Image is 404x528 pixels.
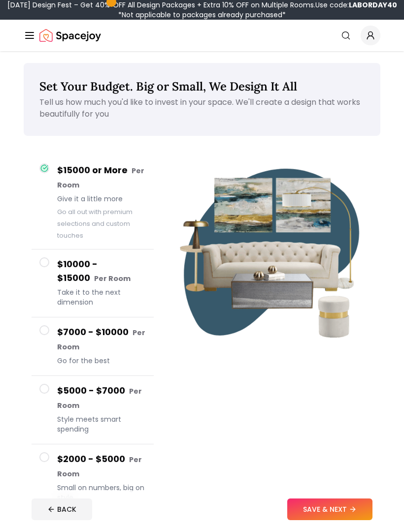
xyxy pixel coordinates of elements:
[39,26,101,45] a: Spacejoy
[57,356,146,366] span: Go for the best
[39,96,365,120] p: Tell us how much you'd like to invest in your space. We'll create a design that works beautifully...
[32,249,154,317] button: $10000 - $15000 Per RoomTake it to the next dimension
[39,26,101,45] img: Spacejoy Logo
[32,444,154,512] button: $2000 - $5000 Per RoomSmall on numbers, big on style
[39,79,297,94] span: Set Your Budget. Big or Small, We Design It All
[57,257,146,285] h4: $10000 - $15000
[32,155,154,249] button: $15000 or More Per RoomGive it a little moreGo all out with premium selections and custom touches
[32,317,154,376] button: $7000 - $10000 Per RoomGo for the best
[32,498,92,520] button: BACK
[57,483,146,502] span: Small on numbers, big on style
[57,325,146,354] h4: $7000 - $10000
[57,208,133,240] small: Go all out with premium selections and custom touches
[57,163,146,192] h4: $15000 or More
[287,498,372,520] button: SAVE & NEXT
[57,384,146,412] h4: $5000 - $7000
[57,452,146,481] h4: $2000 - $5000
[32,376,154,444] button: $5000 - $7000 Per RoomStyle meets smart spending
[57,194,146,204] span: Give it a little more
[57,287,146,307] span: Take it to the next dimension
[57,414,146,434] span: Style meets smart spending
[118,10,286,20] span: *Not applicable to packages already purchased*
[24,20,380,51] nav: Global
[94,274,131,283] small: Per Room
